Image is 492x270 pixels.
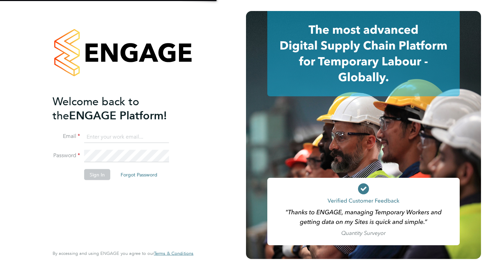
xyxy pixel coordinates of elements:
label: Email [53,133,80,140]
span: Welcome back to the [53,95,139,122]
h2: ENGAGE Platform! [53,94,187,122]
input: Enter your work email... [84,131,169,143]
a: Terms & Conditions [154,251,193,256]
span: By accessing and using ENGAGE you agree to our [53,250,193,256]
button: Sign In [84,169,110,180]
button: Forgot Password [115,169,163,180]
label: Password [53,152,80,159]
